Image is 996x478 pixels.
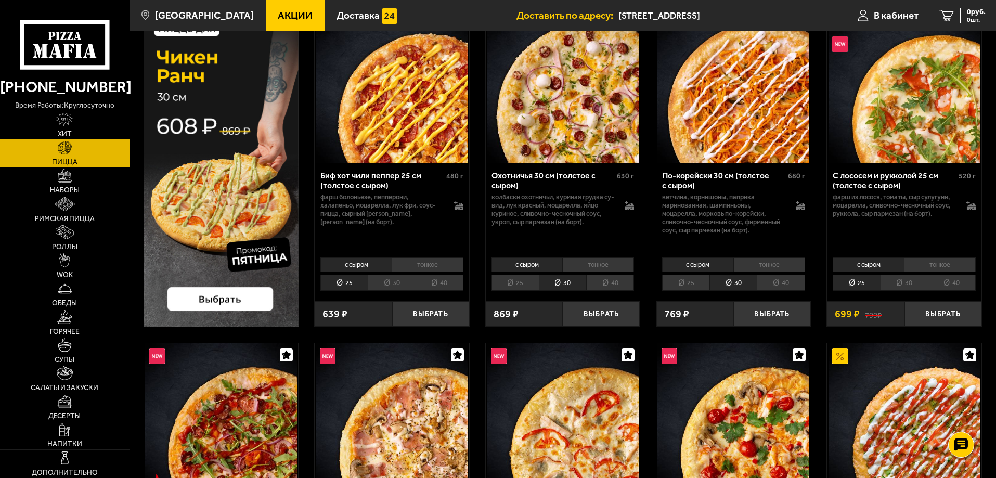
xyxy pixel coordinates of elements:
span: Горячее [50,328,80,335]
span: Доставить по адресу: [516,10,618,20]
span: 0 руб. [967,8,986,16]
img: С лососем и рукколой 25 см (толстое с сыром) [829,11,980,163]
p: колбаски охотничьи, куриная грудка су-вид, лук красный, моцарелла, яйцо куриное, сливочно-чесночн... [491,193,615,226]
img: Охотничья 30 см (толстое с сыром) [487,11,639,163]
p: фарш болоньезе, пепперони, халапеньо, моцарелла, лук фри, соус-пицца, сырный [PERSON_NAME], [PERS... [320,193,444,226]
button: Выбрать [563,301,640,327]
span: Доставка [337,10,380,20]
span: [GEOGRAPHIC_DATA] [155,10,254,20]
span: В кабинет [874,10,919,20]
span: 769 ₽ [664,309,689,319]
span: Хит [58,131,72,138]
div: Охотничья 30 см (толстое с сыром) [491,171,615,190]
span: Супы [55,356,74,364]
li: тонкое [733,257,805,272]
span: WOK [57,272,73,279]
img: По-корейски 30 см (толстое с сыром) [657,11,809,163]
li: 40 [757,275,805,291]
img: Новинка [149,348,165,364]
li: 30 [368,275,415,291]
a: НовинкаПо-корейски 30 см (толстое с сыром) [656,11,811,163]
span: Салаты и закуски [31,384,98,392]
span: Десерты [48,412,81,420]
span: 869 ₽ [494,309,519,319]
s: 799 ₽ [865,309,882,319]
li: 30 [881,275,928,291]
button: Выбрать [733,301,810,327]
div: По-корейски 30 см (толстое с сыром) [662,171,785,190]
button: Выбрать [904,301,981,327]
span: Роллы [52,243,77,251]
li: тонкое [392,257,463,272]
div: Биф хот чили пеппер 25 см (толстое с сыром) [320,171,444,190]
li: 40 [416,275,463,291]
img: Новинка [320,348,335,364]
span: 520 г [959,172,976,180]
li: 25 [833,275,880,291]
img: Новинка [662,348,677,364]
li: с сыром [491,257,563,272]
button: Выбрать [392,301,469,327]
li: 40 [928,275,976,291]
li: с сыром [320,257,392,272]
img: Новинка [832,36,848,52]
li: 30 [709,275,757,291]
li: тонкое [904,257,976,272]
li: 40 [586,275,634,291]
p: фарш из лосося, томаты, сыр сулугуни, моцарелла, сливочно-чесночный соус, руккола, сыр пармезан (... [833,193,956,218]
span: 480 г [446,172,463,180]
input: Ваш адрес доставки [618,6,818,25]
span: Напитки [47,441,82,448]
img: 15daf4d41897b9f0e9f617042186c801.svg [382,8,397,24]
li: с сыром [662,257,733,272]
div: С лососем и рукколой 25 см (толстое с сыром) [833,171,956,190]
li: тонкое [562,257,634,272]
li: 25 [320,275,368,291]
li: 25 [491,275,539,291]
img: Новинка [491,348,507,364]
span: 680 г [788,172,805,180]
span: 699 ₽ [835,309,860,319]
li: 25 [662,275,709,291]
a: НовинкаБиф хот чили пеппер 25 см (толстое с сыром) [315,11,469,163]
a: АкционныйНовинкаС лососем и рукколой 25 см (толстое с сыром) [827,11,981,163]
li: 30 [539,275,586,291]
span: Акции [278,10,313,20]
span: 630 г [617,172,634,180]
li: с сыром [833,257,904,272]
img: Акционный [832,348,848,364]
img: Биф хот чили пеппер 25 см (толстое с сыром) [316,11,468,163]
a: НовинкаОхотничья 30 см (толстое с сыром) [486,11,640,163]
span: Наборы [50,187,80,194]
span: Пицца [52,159,77,166]
p: ветчина, корнишоны, паприка маринованная, шампиньоны, моцарелла, морковь по-корейски, сливочно-че... [662,193,785,235]
span: Римская пицца [35,215,95,223]
span: Обеды [52,300,77,307]
span: Дополнительно [32,469,98,476]
span: 639 ₽ [322,309,347,319]
span: 0 шт. [967,17,986,23]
